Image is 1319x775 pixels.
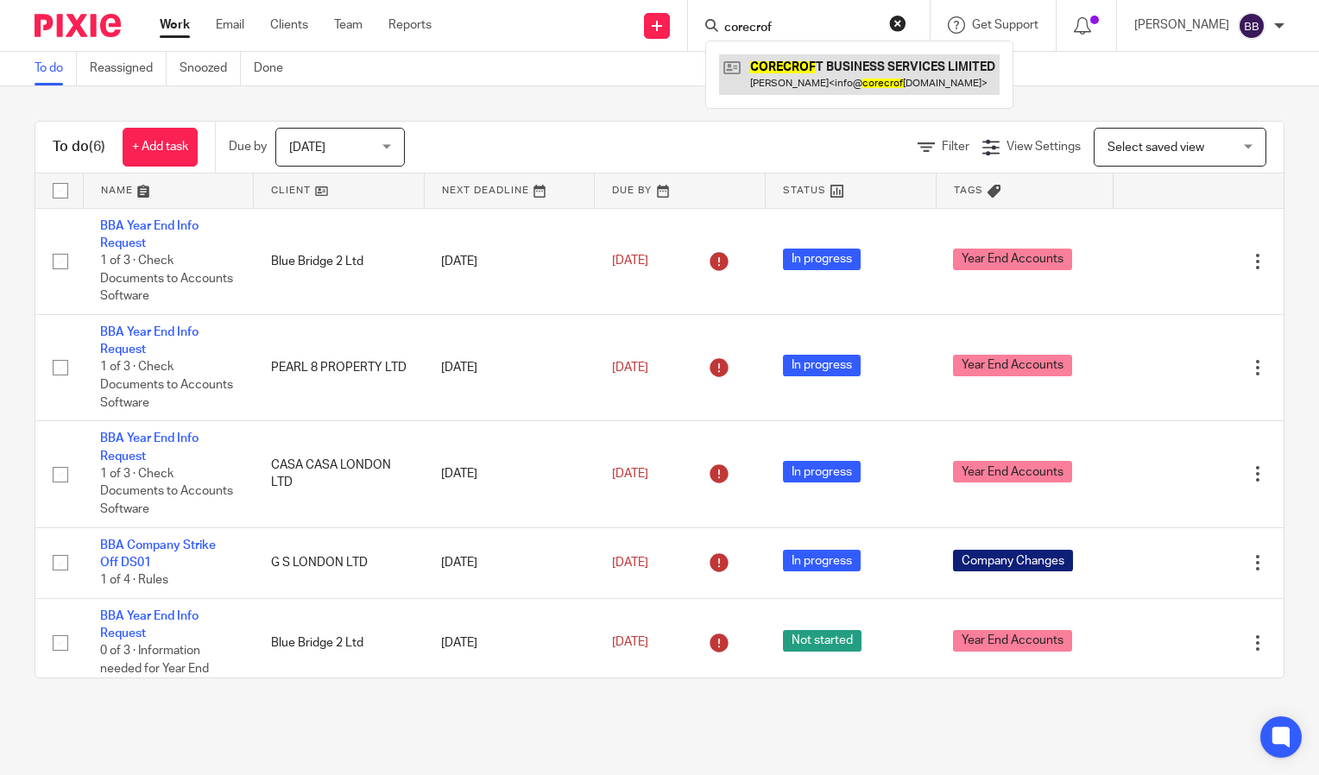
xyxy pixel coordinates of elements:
[1007,141,1081,153] span: View Settings
[160,16,190,34] a: Work
[254,208,425,314] td: Blue Bridge 2 Ltd
[1134,16,1229,34] p: [PERSON_NAME]
[612,557,648,569] span: [DATE]
[100,362,233,409] span: 1 of 3 · Check Documents to Accounts Software
[612,362,648,374] span: [DATE]
[889,15,906,32] button: Clear
[723,21,878,36] input: Search
[254,421,425,527] td: CASA CASA LONDON LTD
[100,646,209,676] span: 0 of 3 · Information needed for Year End
[270,16,308,34] a: Clients
[334,16,363,34] a: Team
[100,539,216,569] a: BBA Company Strike Off DS01
[1108,142,1204,154] span: Select saved view
[100,610,199,640] a: BBA Year End Info Request
[35,14,121,37] img: Pixie
[100,432,199,462] a: BBA Year End Info Request
[180,52,241,85] a: Snoozed
[100,468,233,515] span: 1 of 3 · Check Documents to Accounts Software
[424,208,595,314] td: [DATE]
[783,249,861,270] span: In progress
[424,527,595,598] td: [DATE]
[388,16,432,34] a: Reports
[100,255,233,302] span: 1 of 3 · Check Documents to Accounts Software
[953,249,1072,270] span: Year End Accounts
[53,138,105,156] h1: To do
[229,138,267,155] p: Due by
[100,220,199,249] a: BBA Year End Info Request
[254,527,425,598] td: G S LONDON LTD
[90,52,167,85] a: Reassigned
[424,598,595,687] td: [DATE]
[783,355,861,376] span: In progress
[254,314,425,420] td: PEARL 8 PROPERTY LTD
[1238,12,1265,40] img: svg%3E
[612,636,648,648] span: [DATE]
[783,461,861,482] span: In progress
[289,142,325,154] span: [DATE]
[123,128,198,167] a: + Add task
[89,140,105,154] span: (6)
[254,52,296,85] a: Done
[424,421,595,527] td: [DATE]
[942,141,969,153] span: Filter
[953,461,1072,482] span: Year End Accounts
[954,186,983,195] span: Tags
[100,574,168,586] span: 1 of 4 · Rules
[953,355,1072,376] span: Year End Accounts
[424,314,595,420] td: [DATE]
[783,630,861,652] span: Not started
[783,550,861,571] span: In progress
[953,630,1072,652] span: Year End Accounts
[612,468,648,480] span: [DATE]
[953,550,1073,571] span: Company Changes
[612,255,648,267] span: [DATE]
[972,19,1038,31] span: Get Support
[216,16,244,34] a: Email
[254,598,425,687] td: Blue Bridge 2 Ltd
[35,52,77,85] a: To do
[100,326,199,356] a: BBA Year End Info Request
